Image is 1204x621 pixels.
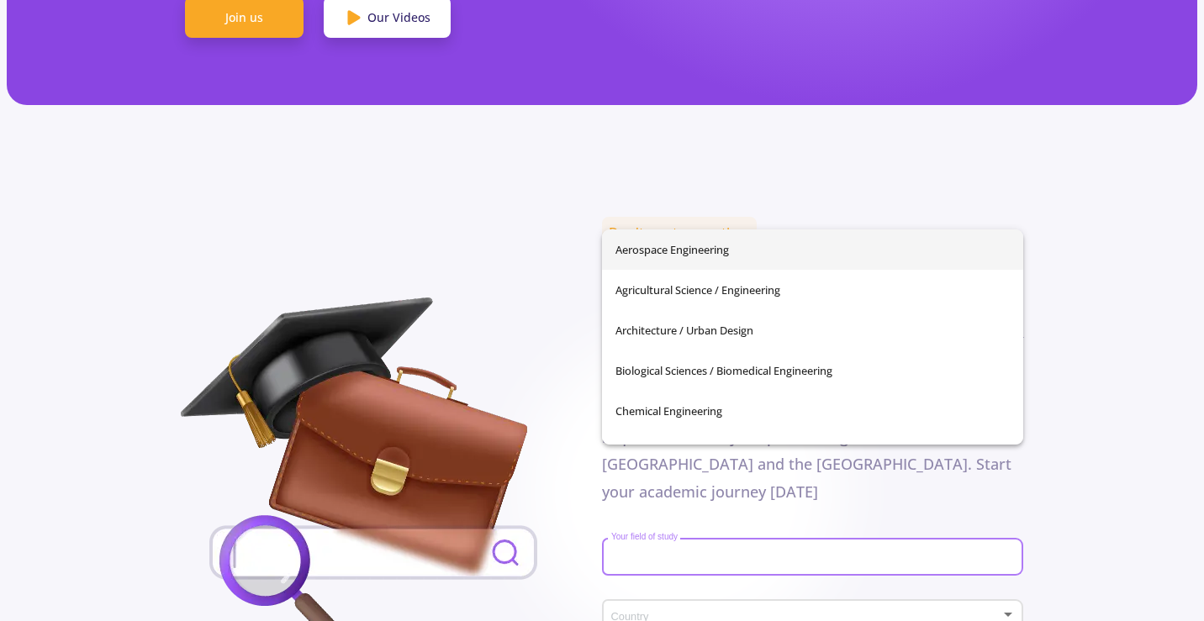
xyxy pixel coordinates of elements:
span: Biological Sciences / Biomedical Engineering [615,350,1010,391]
span: Aerospace Engineering [615,229,1010,270]
span: Don't waste your time [602,217,757,249]
span: Our Videos [367,8,430,26]
span: Chemical Engineering [615,391,1010,431]
span: Agricultural Science / Engineering [615,270,1010,310]
span: Architecture / Urban Design [615,310,1010,350]
span: Quickly determine if you meet minimum admission requirements for your preferred graduate schools ... [602,399,1011,501]
span: Chemistry [615,431,1010,471]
